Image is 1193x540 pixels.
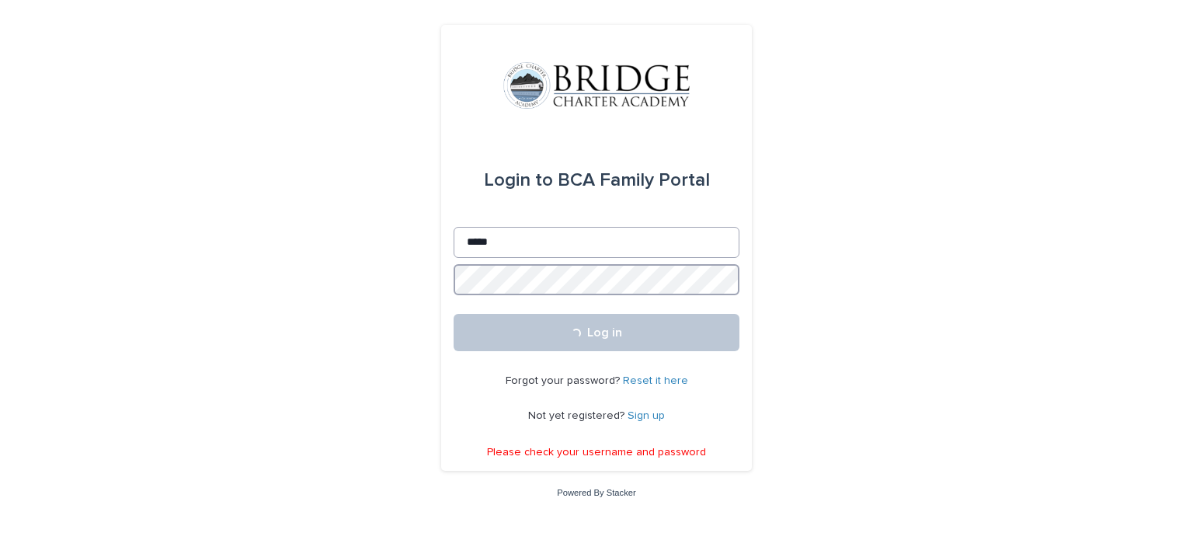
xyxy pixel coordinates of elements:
a: Reset it here [623,375,688,386]
span: Log in [587,326,622,339]
span: Forgot your password? [506,375,623,386]
button: Log in [454,314,739,351]
img: V1C1m3IdTEidaUdm9Hs0 [503,62,690,109]
div: BCA Family Portal [484,159,710,202]
p: Please check your username and password [487,446,706,459]
span: Not yet registered? [528,410,628,421]
a: Powered By Stacker [557,488,635,497]
a: Sign up [628,410,665,421]
span: Login to [484,171,553,190]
